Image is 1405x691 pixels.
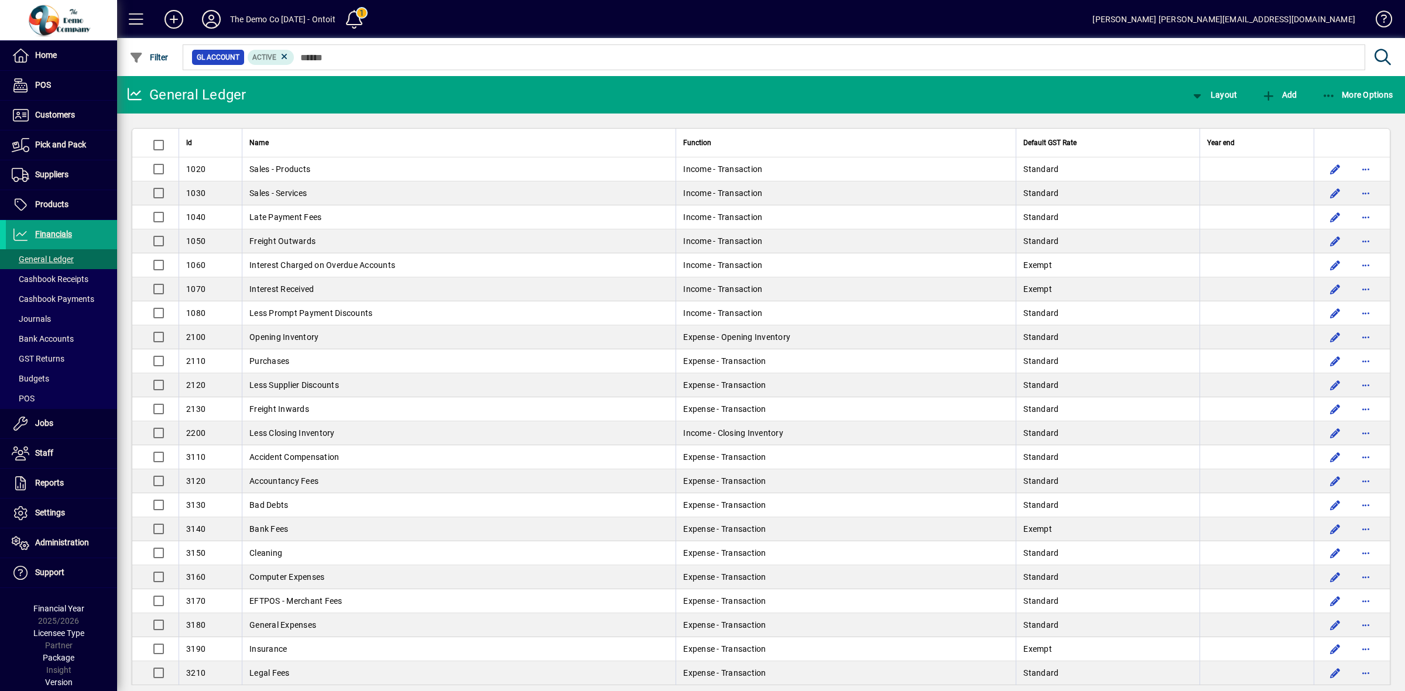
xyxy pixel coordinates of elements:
span: Income - Transaction [683,260,762,270]
span: 3150 [186,548,205,558]
button: More options [1356,280,1375,298]
span: Standard [1023,308,1058,318]
span: Standard [1023,356,1058,366]
span: Budgets [12,374,49,383]
a: POS [6,389,117,408]
span: Standard [1023,572,1058,582]
button: More options [1356,184,1375,202]
span: 1050 [186,236,205,246]
a: GST Returns [6,349,117,369]
span: Expense - Transaction [683,476,766,486]
button: Add [155,9,193,30]
span: 2200 [186,428,205,438]
span: Computer Expenses [249,572,324,582]
span: Insurance [249,644,287,654]
span: Active [252,53,276,61]
button: Edit [1326,616,1345,634]
div: General Ledger [126,85,246,104]
button: More options [1356,616,1375,634]
span: 2130 [186,404,205,414]
button: More options [1356,328,1375,346]
button: Edit [1326,520,1345,538]
div: The Demo Co [DATE] - Ontoit [230,10,335,29]
button: Edit [1326,376,1345,394]
span: 3190 [186,644,205,654]
span: Function [683,136,711,149]
button: More options [1356,232,1375,250]
button: More options [1356,520,1375,538]
span: Late Payment Fees [249,212,321,222]
span: Cleaning [249,548,282,558]
span: Financial Year [33,604,84,613]
span: 3110 [186,452,205,462]
span: POS [12,394,35,403]
span: 3210 [186,668,205,678]
span: Suppliers [35,170,68,179]
span: 1020 [186,164,205,174]
span: Opening Inventory [249,332,318,342]
a: Bank Accounts [6,329,117,349]
span: Bank Accounts [12,334,74,343]
a: Staff [6,439,117,468]
a: General Ledger [6,249,117,269]
span: Standard [1023,428,1058,438]
div: [PERSON_NAME] [PERSON_NAME][EMAIL_ADDRESS][DOMAIN_NAME] [1092,10,1355,29]
span: Reports [35,478,64,487]
button: Edit [1326,472,1345,490]
span: Expense - Transaction [683,380,766,390]
button: Edit [1326,592,1345,610]
span: Income - Closing Inventory [683,428,783,438]
span: Support [35,568,64,577]
button: More options [1356,640,1375,658]
button: Filter [126,47,172,68]
button: More options [1356,568,1375,586]
span: More Options [1322,90,1393,99]
span: Exempt [1023,284,1052,294]
span: 2120 [186,380,205,390]
span: Standard [1023,164,1058,174]
span: 3130 [186,500,205,510]
span: Income - Transaction [683,284,762,294]
span: Standard [1023,404,1058,414]
span: Standard [1023,476,1058,486]
span: Name [249,136,269,149]
span: Expense - Transaction [683,524,766,534]
span: Pick and Pack [35,140,86,149]
span: Version [45,678,73,687]
a: Customers [6,101,117,130]
span: 3160 [186,572,205,582]
button: More options [1356,448,1375,466]
span: Income - Transaction [683,308,762,318]
span: Expense - Transaction [683,572,766,582]
span: Jobs [35,418,53,428]
span: Standard [1023,212,1058,222]
div: Id [186,136,235,149]
span: POS [35,80,51,90]
span: Home [35,50,57,60]
span: Expense - Transaction [683,596,766,606]
span: Default GST Rate [1023,136,1077,149]
a: Cashbook Receipts [6,269,117,289]
span: 2110 [186,356,205,366]
a: Settings [6,499,117,528]
app-page-header-button: View chart layout [1178,84,1249,105]
a: Administration [6,528,117,558]
button: More options [1356,400,1375,418]
span: Standard [1023,332,1058,342]
span: Expense - Transaction [683,644,766,654]
span: 1080 [186,308,205,318]
a: Knowledge Base [1367,2,1390,40]
span: Legal Fees [249,668,290,678]
button: Edit [1326,448,1345,466]
button: More options [1356,352,1375,370]
span: Journals [12,314,51,324]
span: Licensee Type [33,628,84,638]
span: Id [186,136,192,149]
button: More options [1356,472,1375,490]
button: Edit [1326,160,1345,178]
button: More options [1356,544,1375,562]
span: Income - Transaction [683,164,762,174]
button: More options [1356,664,1375,682]
span: Expense - Opening Inventory [683,332,790,342]
mat-chip: Activation Status: Active [248,50,294,65]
